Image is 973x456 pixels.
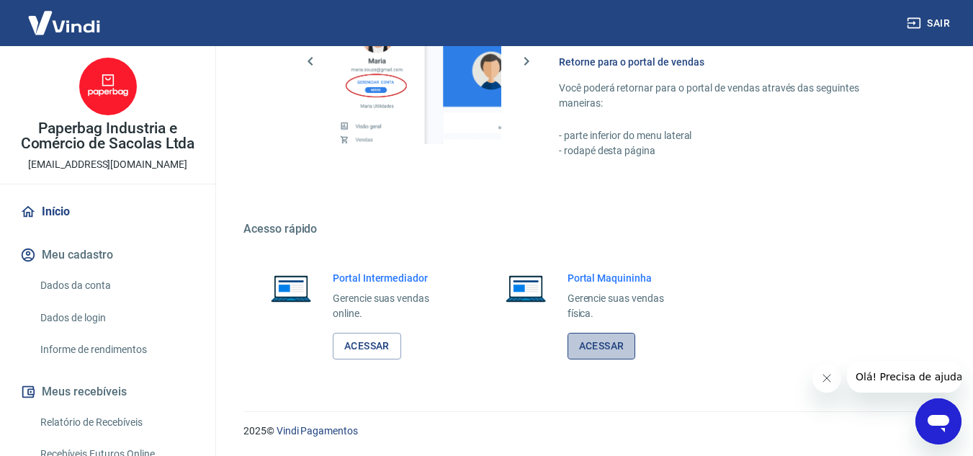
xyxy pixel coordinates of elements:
[17,196,198,228] a: Início
[333,291,452,321] p: Gerencie suas vendas online.
[35,408,198,437] a: Relatório de Recebíveis
[17,376,198,408] button: Meus recebíveis
[915,398,961,444] iframe: Botão para abrir a janela de mensagens
[243,222,938,236] h5: Acesso rápido
[559,81,904,111] p: Você poderá retornar para o portal de vendas através das seguintes maneiras:
[28,157,187,172] p: [EMAIL_ADDRESS][DOMAIN_NAME]
[333,271,452,285] h6: Portal Intermediador
[812,364,841,393] iframe: Fechar mensagem
[9,10,121,22] span: Olá! Precisa de ajuda?
[568,271,687,285] h6: Portal Maquininha
[17,239,198,271] button: Meu cadastro
[496,271,556,305] img: Imagem de um notebook aberto
[559,128,904,143] p: - parte inferior do menu lateral
[35,303,198,333] a: Dados de login
[12,121,204,151] p: Paperbag Industria e Comércio de Sacolas Ltda
[559,143,904,158] p: - rodapé desta página
[904,10,956,37] button: Sair
[559,55,904,69] h6: Retorne para o portal de vendas
[35,335,198,365] a: Informe de rendimentos
[79,58,137,115] img: 7db1a6c6-15d7-4288-961d-ced52c303e3a.jpeg
[243,424,938,439] p: 2025 ©
[35,271,198,300] a: Dados da conta
[261,271,321,305] img: Imagem de um notebook aberto
[568,291,687,321] p: Gerencie suas vendas física.
[847,361,961,393] iframe: Mensagem da empresa
[333,333,401,359] a: Acessar
[568,333,636,359] a: Acessar
[17,1,111,45] img: Vindi
[277,425,358,437] a: Vindi Pagamentos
